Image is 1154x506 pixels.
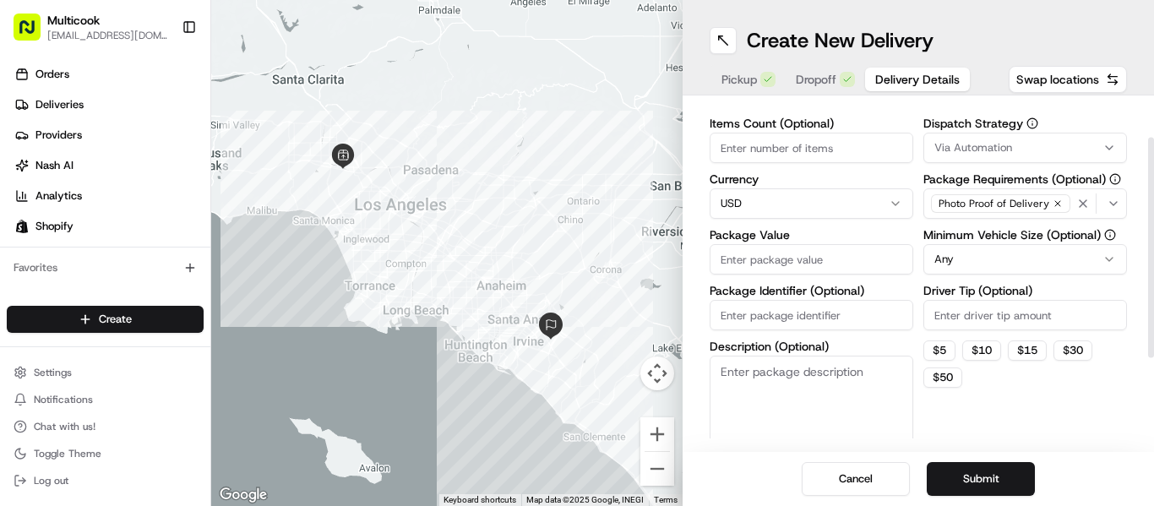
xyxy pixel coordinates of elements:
[168,381,204,394] span: Pylon
[923,133,1127,163] button: Via Automation
[875,71,960,88] span: Delivery Details
[17,17,51,51] img: Nash
[640,452,674,486] button: Zoom out
[927,462,1035,496] button: Submit
[35,67,69,82] span: Orders
[710,117,913,129] label: Items Count (Optional)
[1104,229,1116,241] button: Minimum Vehicle Size (Optional)
[710,133,913,163] input: Enter number of items
[17,161,47,192] img: 1736555255976-a54dd68f-1ca7-489b-9aae-adbdc363a1c4
[193,307,227,321] span: [DATE]
[934,140,1012,155] span: Via Automation
[34,308,47,322] img: 1736555255976-a54dd68f-1ca7-489b-9aae-adbdc363a1c4
[802,462,910,496] button: Cancel
[17,68,308,95] p: Welcome 👋
[923,188,1127,219] button: Photo Proof of Delivery
[710,340,913,352] label: Description (Optional)
[654,495,678,504] a: Terms (opens in new tab)
[7,469,204,492] button: Log out
[923,117,1127,129] label: Dispatch Strategy
[710,173,913,185] label: Currency
[1009,66,1127,93] button: Swap locations
[7,388,204,411] button: Notifications
[7,182,210,209] a: Analytics
[710,229,913,241] label: Package Value
[7,442,204,465] button: Toggle Theme
[10,371,136,401] a: 📗Knowledge Base
[7,361,204,384] button: Settings
[7,254,204,281] div: Favorites
[215,484,271,506] a: Open this area in Google Maps (opens a new window)
[721,71,757,88] span: Pickup
[34,447,101,460] span: Toggle Theme
[1053,340,1092,361] button: $30
[35,188,82,204] span: Analytics
[923,300,1127,330] input: Enter driver tip amount
[444,494,516,506] button: Keyboard shortcuts
[76,178,232,192] div: We're available if you need us!
[47,12,100,29] button: Multicook
[923,367,962,388] button: $50
[34,474,68,487] span: Log out
[7,415,204,438] button: Chat with us!
[923,173,1127,185] label: Package Requirements (Optional)
[747,27,934,54] h1: Create New Delivery
[7,7,175,47] button: Multicook[EMAIL_ADDRESS][DOMAIN_NAME]
[34,393,93,406] span: Notifications
[7,306,204,333] button: Create
[923,229,1127,241] label: Minimum Vehicle Size (Optional)
[35,158,73,173] span: Nash AI
[15,220,29,233] img: Shopify logo
[287,166,308,187] button: Start new chat
[193,262,227,275] span: [DATE]
[52,307,180,321] span: Wisdom [PERSON_NAME]
[215,484,271,506] img: Google
[262,216,308,237] button: See all
[47,29,168,42] button: [EMAIL_ADDRESS][DOMAIN_NAME]
[35,219,73,234] span: Shopify
[17,291,44,324] img: Wisdom Oko
[183,262,189,275] span: •
[136,371,278,401] a: 💻API Documentation
[962,340,1001,361] button: $10
[99,312,132,327] span: Create
[34,420,95,433] span: Chat with us!
[640,356,674,390] button: Map camera controls
[34,263,47,276] img: 1736555255976-a54dd68f-1ca7-489b-9aae-adbdc363a1c4
[34,366,72,379] span: Settings
[1109,173,1121,185] button: Package Requirements (Optional)
[796,71,836,88] span: Dropoff
[52,262,180,275] span: Wisdom [PERSON_NAME]
[923,340,955,361] button: $5
[7,152,210,179] a: Nash AI
[76,161,277,178] div: Start new chat
[640,417,674,451] button: Zoom in
[7,91,210,118] a: Deliveries
[526,495,644,504] span: Map data ©2025 Google, INEGI
[7,61,210,88] a: Orders
[710,244,913,275] input: Enter package value
[1016,71,1099,88] span: Swap locations
[7,213,210,240] a: Shopify
[923,285,1127,297] label: Driver Tip (Optional)
[44,109,279,127] input: Clear
[35,97,84,112] span: Deliveries
[710,300,913,330] input: Enter package identifier
[35,161,66,192] img: 8571987876998_91fb9ceb93ad5c398215_72.jpg
[17,220,113,233] div: Past conversations
[710,285,913,297] label: Package Identifier (Optional)
[7,122,210,149] a: Providers
[35,128,82,143] span: Providers
[939,197,1049,210] span: Photo Proof of Delivery
[183,307,189,321] span: •
[1008,340,1047,361] button: $15
[17,246,44,279] img: Wisdom Oko
[1026,117,1038,129] button: Dispatch Strategy
[119,380,204,394] a: Powered byPylon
